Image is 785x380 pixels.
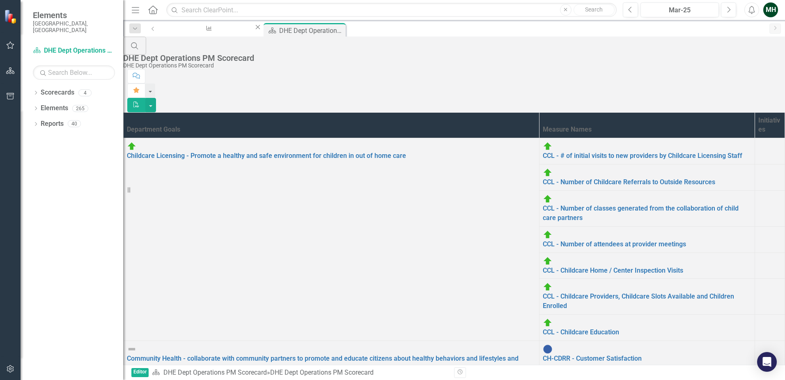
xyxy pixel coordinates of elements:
a: Community Health - collaborate with community partners to promote and educate citizens about heal... [127,355,519,372]
div: Open Intercom Messenger [757,352,777,372]
div: CH-SafeKids - Safe Kids Program [169,31,246,41]
a: Childcare Licensing - Promote a healthy and safe environment for children in out of home care [127,152,406,160]
input: Search Below... [33,65,115,80]
td: Double-Click to Edit Right Click for Context Menu [539,226,755,253]
a: Scorecards [41,88,74,97]
div: 265 [72,105,88,112]
button: MH [763,2,778,17]
a: CCL - Number of attendees at provider meetings [543,240,686,248]
span: Search [585,6,603,13]
div: DHE Dept Operations PM Scorecard [270,368,374,376]
button: Mar-25 [640,2,719,17]
div: DHE Dept Operations PM Scorecard [123,63,781,69]
a: CH-CDRR - Customer Satisfaction [543,355,642,362]
img: On Target [543,282,553,292]
div: 4 [78,89,92,96]
img: Not Defined [127,344,137,354]
img: ClearPoint Strategy [4,9,18,24]
div: Mar-25 [643,5,716,15]
td: Double-Click to Edit Right Click for Context Menu [539,191,755,227]
a: DHE Dept Operations PM Scorecard [163,368,267,376]
span: Elements [33,10,115,20]
div: Department Goals [127,125,536,134]
a: CCL - Number of Childcare Referrals to Outside Resources [543,178,715,186]
div: 40 [68,120,81,127]
div: DHE Dept Operations PM Scorecard [279,25,344,36]
img: On Target [127,141,137,151]
td: Double-Click to Edit Right Click for Context Menu [539,253,755,279]
div: Measure Names [543,125,751,134]
input: Search ClearPoint... [166,3,617,17]
div: Initiatives [758,116,781,135]
a: CH-SafeKids - Safe Kids Program [161,23,254,33]
span: Editor [131,368,149,378]
a: CCL - Childcare Providers, Childcare Slots Available and Children Enrolled [543,292,734,310]
td: Double-Click to Edit Right Click for Context Menu [539,341,755,367]
td: Double-Click to Edit Right Click for Context Menu [539,279,755,315]
td: Double-Click to Edit Right Click for Context Menu [539,138,755,165]
a: CCL - Childcare Education [543,328,619,336]
td: Double-Click to Edit Right Click for Context Menu [539,165,755,191]
img: No Information [543,344,553,354]
a: Elements [41,104,68,113]
a: CCL - Childcare Home / Center Inspection Visits [543,266,683,274]
button: Search [574,4,615,16]
img: On Target [543,168,553,178]
td: Double-Click to Edit Right Click for Context Menu [124,138,539,341]
img: On Target [543,318,553,328]
a: CCL - Number of classes generated from the collaboration of child care partners [543,204,739,222]
a: CCL - # of initial visits to new providers by Childcare Licensing Staff [543,152,742,160]
img: On Target [543,256,553,266]
img: On Target [543,230,553,240]
small: [GEOGRAPHIC_DATA], [GEOGRAPHIC_DATA] [33,20,115,34]
a: Reports [41,119,64,129]
div: DHE Dept Operations PM Scorecard [123,53,781,63]
td: Double-Click to Edit Right Click for Context Menu [539,315,755,341]
div: » [152,368,448,378]
a: DHE Dept Operations PM Scorecard [33,46,115,56]
img: On Target [543,194,553,204]
img: On Target [543,141,553,151]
